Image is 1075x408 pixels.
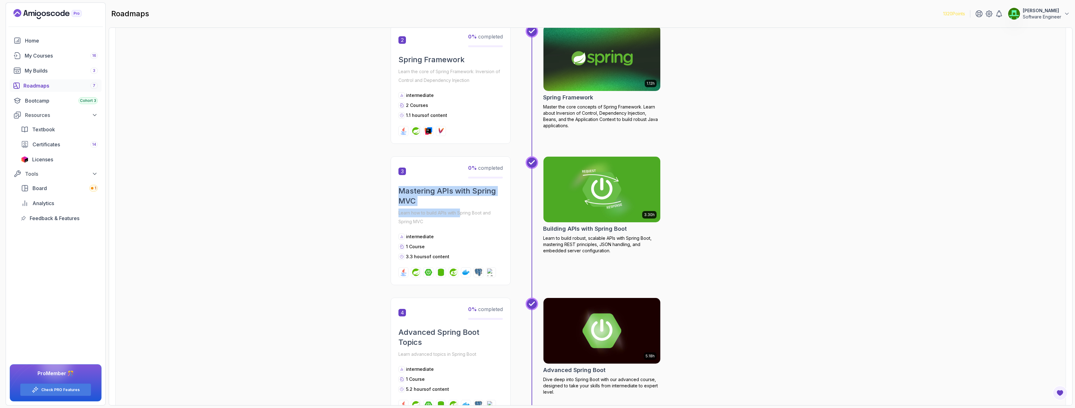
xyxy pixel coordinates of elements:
h2: Advanced Spring Boot Topics [398,327,503,347]
h2: Spring Framework [543,93,593,102]
span: 0 % [468,33,477,40]
div: Tools [25,170,98,178]
img: Advanced Spring Boot card [543,298,660,364]
img: intellij logo [425,127,432,135]
button: Check PRO Features [20,383,91,396]
span: completed [468,165,503,171]
span: 1 Course [406,244,425,249]
a: feedback [17,212,102,224]
a: analytics [17,197,102,209]
a: Building APIs with Spring Boot card3.30hBuilding APIs with Spring BootLearn to build robust, scal... [543,156,661,254]
span: Cohort 3 [80,98,96,103]
span: Certificates [32,141,60,148]
img: spring-data-jpa logo [437,269,445,276]
a: home [10,34,102,47]
h2: Advanced Spring Boot [543,366,606,375]
h2: roadmaps [111,9,149,19]
span: 1 [95,186,96,191]
p: Master the core concepts of Spring Framework. Learn about Inversion of Control, Dependency Inject... [543,104,661,129]
span: Analytics [32,199,54,207]
span: 0 % [468,165,477,171]
button: Tools [10,168,102,179]
img: java logo [400,269,407,276]
p: intermediate [406,92,434,98]
div: My Builds [25,67,98,74]
p: 5.2 hours of content [406,386,449,392]
button: Resources [10,109,102,121]
div: Home [25,37,98,44]
a: courses [10,49,102,62]
span: 1 Course [406,376,425,382]
a: Check PRO Features [41,387,80,392]
h2: Building APIs with Spring Boot [543,224,627,233]
img: spring logo [412,127,420,135]
span: 7 [93,83,95,88]
p: Learn the core of Spring Framework: Inversion of Control and Dependency Injection [398,67,503,85]
a: licenses [17,153,102,166]
img: spring-boot logo [425,269,432,276]
span: 3 [93,68,95,73]
span: 0 % [468,306,477,312]
a: bootcamp [10,94,102,107]
img: h2 logo [487,269,495,276]
span: 3 [398,168,406,175]
p: Learn how to build APIs with Spring Boot and Spring MVC [398,209,503,226]
img: spring logo [412,269,420,276]
a: builds [10,64,102,77]
img: Building APIs with Spring Boot card [543,157,660,222]
span: 16 [92,53,96,58]
p: Learn to build robust, scalable APIs with Spring Boot, mastering REST principles, JSON handling, ... [543,235,661,254]
p: intermediate [406,366,434,372]
img: java logo [400,127,407,135]
span: Licenses [32,156,53,163]
a: textbook [17,123,102,136]
span: completed [468,33,503,40]
span: Textbook [32,126,55,133]
img: spring-security logo [450,269,457,276]
p: Software Engineer [1023,14,1061,20]
img: docker logo [462,269,470,276]
div: Resources [25,111,98,119]
a: Advanced Spring Boot card5.18hAdvanced Spring BootDive deep into Spring Boot with our advanced co... [543,298,661,395]
span: 2 [398,36,406,44]
p: 1320 Points [943,11,965,17]
p: Dive deep into Spring Boot with our advanced course, designed to take your skills from intermedia... [543,376,661,395]
a: Spring Framework card1.12hSpring FrameworkMaster the core concepts of Spring Framework. Learn abo... [543,25,661,129]
button: user profile image[PERSON_NAME]Software Engineer [1008,8,1070,20]
p: 3.30h [644,212,655,217]
span: Board [32,184,47,192]
div: My Courses [25,52,98,59]
span: 14 [92,142,96,147]
div: Bootcamp [25,97,98,104]
p: 3.3 hours of content [406,254,449,260]
p: Learn advanced topics in Spring Boot [398,350,503,359]
div: Roadmaps [23,82,98,89]
a: Landing page [13,9,96,19]
h2: Spring Framework [398,55,503,65]
p: intermediate [406,234,434,240]
p: 5.18h [646,354,655,359]
img: postgres logo [475,269,482,276]
a: roadmaps [10,79,102,92]
img: user profile image [1008,8,1020,20]
img: jetbrains icon [21,156,28,163]
p: [PERSON_NAME] [1023,8,1061,14]
span: completed [468,306,503,312]
img: Spring Framework card [543,25,660,91]
img: maven logo [437,127,445,135]
p: 1.12h [647,81,655,86]
button: Open Feedback Button [1052,385,1067,400]
span: 4 [398,309,406,316]
span: 2 Courses [406,103,428,108]
p: 1.1 hours of content [406,112,447,118]
a: certificates [17,138,102,151]
span: Feedback & Features [30,214,79,222]
h2: Mastering APIs with Spring MVC [398,186,503,206]
a: board [17,182,102,194]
